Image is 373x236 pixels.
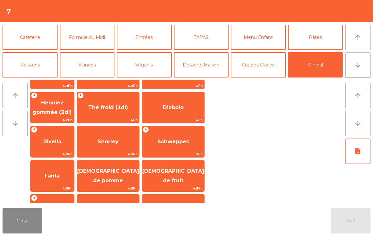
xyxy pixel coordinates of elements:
button: arrow_downward [345,53,370,78]
span: Fanta [45,173,60,179]
span: Diabolo [163,104,184,110]
span: 4Fr. [77,117,139,123]
span: 4.5Fr. [77,185,139,191]
span: 4.9Fr. [77,83,139,89]
button: Caféterie [3,25,58,50]
span: [DEMOGRAPHIC_DATA] de fruit [142,168,204,183]
i: arrow_downward [354,120,362,127]
span: Henniez gommée (3dl) [33,100,72,115]
button: Vegan's [117,52,172,78]
button: arrow_downward [345,111,370,136]
button: arrow_upward [345,25,370,50]
span: + [31,92,37,99]
span: 4.5Fr. [77,151,139,157]
span: Thé froid (3dl) [88,104,128,110]
button: arrow_upward [3,83,28,108]
i: arrow_upward [11,92,19,99]
span: 4Fr. [142,83,204,89]
button: Menu Enfant [231,25,286,50]
button: note_add [345,139,370,164]
span: + [31,195,37,201]
span: + [77,92,84,99]
span: + [31,127,37,133]
button: Coupes Glacés [231,52,286,78]
span: Schweppes [157,139,189,145]
button: Poissons [3,52,58,78]
button: TAPAS [174,25,229,50]
span: 4Fr. [142,117,204,123]
button: Desserts Maison [174,52,229,78]
button: Formule du Midi [60,25,115,50]
i: arrow_downward [11,120,19,127]
h4: 7 [6,7,11,16]
span: 4.9Fr. [31,151,74,157]
button: arrow_downward [3,111,28,136]
i: arrow_upward [354,34,362,41]
button: Close [3,208,42,233]
span: 4.5Fr. [31,185,74,191]
button: arrow_upward [345,83,370,108]
i: arrow_downward [354,61,362,69]
span: 5Fr. [142,151,204,157]
button: Viandes [60,52,115,78]
span: Shorley [98,139,119,145]
button: Mineral [288,52,343,78]
span: + [143,127,149,133]
i: arrow_upward [354,92,362,99]
span: 4.2Fr. [31,117,74,123]
span: Rivella [43,139,61,145]
span: 4.5Fr. [142,185,204,191]
span: 4.9Fr. [31,83,74,89]
span: [DEMOGRAPHIC_DATA] de pomme [77,168,139,183]
i: note_add [354,147,362,155]
button: Entrées [117,25,172,50]
button: Pâtes [288,25,343,50]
